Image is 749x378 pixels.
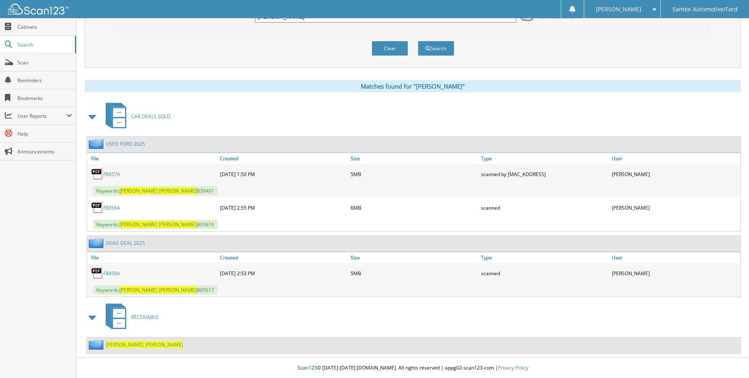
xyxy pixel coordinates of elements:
a: Created [218,252,349,263]
div: [PERSON_NAME] [610,265,740,281]
img: PDF.png [91,202,103,214]
button: Search [418,41,454,56]
span: User Reports [17,113,66,119]
span: Announcements [17,148,72,155]
div: scanned [479,265,610,281]
span: Scan123 [298,364,317,371]
a: DEAD DEAL 2025 [106,240,145,246]
span: Reminders [17,77,72,84]
span: Santee Automotive/Ford [672,7,738,12]
div: [PERSON_NAME] [610,200,740,216]
a: Type [479,153,610,164]
span: [PERSON_NAME] [159,221,197,228]
div: 5MB [349,265,479,281]
div: [DATE] 2:55 PM [218,200,349,216]
a: F8856A [103,204,120,211]
span: Keywords: B39401 [93,186,217,195]
span: Keywords: B05616 [93,220,217,229]
span: RECEIVABLE [131,314,159,321]
a: RECEIVABLE [101,301,159,333]
img: folder2.png [89,340,106,350]
div: © [DATE]-[DATE] [DOMAIN_NAME]. All rights reserved | appg02-scan123-com | [77,358,749,378]
span: Scan [17,59,72,66]
img: folder2.png [89,238,106,248]
span: Help [17,130,72,137]
img: PDF.png [91,168,103,180]
a: Created [218,153,349,164]
span: CAR DEALS SOLD [131,113,170,120]
span: [PERSON_NAME] [596,7,641,12]
span: [PERSON_NAME] [159,187,197,194]
span: [PERSON_NAME] [119,287,157,293]
img: PDF.png [91,267,103,279]
div: [PERSON_NAME] [610,166,740,182]
div: 6MB [349,200,479,216]
span: [PERSON_NAME] [106,341,144,348]
span: [PERSON_NAME] [119,221,157,228]
span: [PERSON_NAME] [119,187,157,194]
span: Bookmarks [17,95,72,102]
a: File [87,153,218,164]
a: Type [479,252,610,263]
a: Size [349,153,479,164]
img: scan123-logo-white.svg [8,4,69,15]
a: F8857A [103,171,120,178]
span: Cabinets [17,23,72,30]
span: Search [17,41,71,48]
a: Privacy Policy [498,364,528,371]
img: folder2.png [89,139,106,149]
a: USED FORD 2025 [106,140,145,147]
div: [DATE] 2:53 PM [218,265,349,281]
span: Keywords: B05617 [93,285,217,295]
div: Matches found for "[PERSON_NAME]" [85,80,741,92]
a: User [610,252,740,263]
a: F8858A [103,270,120,277]
a: Size [349,252,479,263]
span: [PERSON_NAME] [145,341,183,348]
a: CAR DEALS SOLD [101,100,170,132]
div: 5MB [349,166,479,182]
span: [PERSON_NAME] [159,287,197,293]
a: User [610,153,740,164]
div: scanned [479,200,610,216]
button: Clear [372,41,408,56]
iframe: Chat Widget [709,339,749,378]
div: scanned by [MAC_ADDRESS] [479,166,610,182]
a: [PERSON_NAME] [PERSON_NAME] [106,341,183,348]
div: [DATE] 1:50 PM [218,166,349,182]
a: File [87,252,218,263]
